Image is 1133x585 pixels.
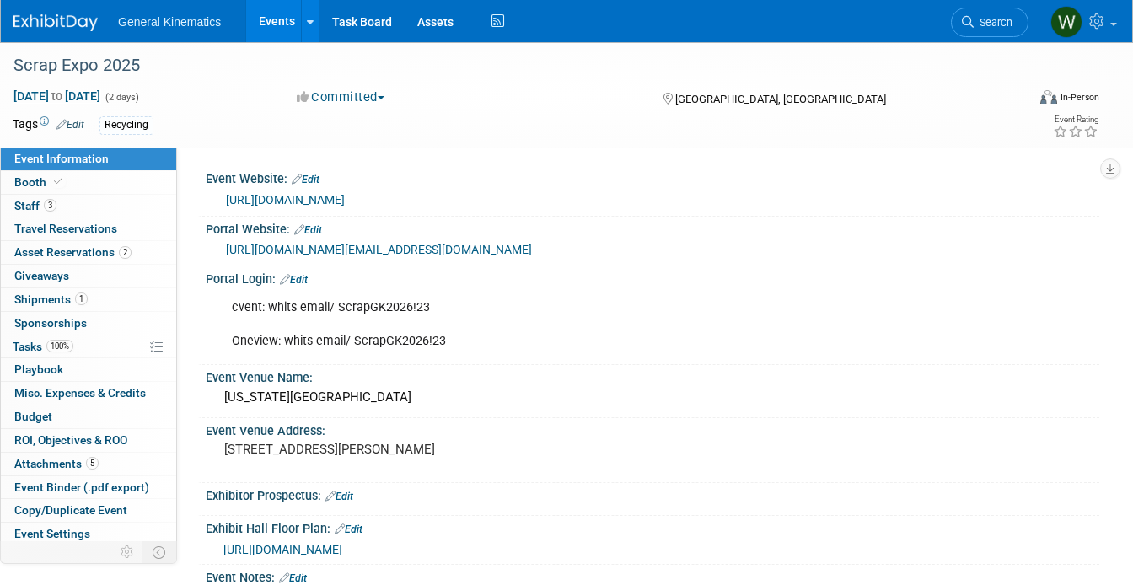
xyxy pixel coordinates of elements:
a: Copy/Duplicate Event [1,499,176,522]
span: 1 [75,292,88,305]
a: Misc. Expenses & Credits [1,382,176,405]
i: Booth reservation complete [54,177,62,186]
img: ExhibitDay [13,14,98,31]
td: Toggle Event Tabs [142,541,177,563]
a: Playbook [1,358,176,381]
div: cvent: whits email/ ScrapGK2026!23 Oneview: whits email/ ScrapGK2026!23 [220,291,925,358]
span: to [49,89,65,103]
span: [GEOGRAPHIC_DATA], [GEOGRAPHIC_DATA] [675,93,886,105]
pre: [STREET_ADDRESS][PERSON_NAME] [224,442,560,457]
a: Search [951,8,1028,37]
a: Sponsorships [1,312,176,335]
a: Tasks100% [1,335,176,358]
span: [DATE] [DATE] [13,89,101,104]
a: Giveaways [1,265,176,287]
div: Event Venue Name: [206,365,1099,386]
a: Staff3 [1,195,176,217]
div: Event Venue Address: [206,418,1099,439]
div: Scrap Expo 2025 [8,51,1007,81]
a: Booth [1,171,176,194]
a: Edit [294,224,322,236]
span: Attachments [14,457,99,470]
img: Whitney Swanson [1050,6,1082,38]
span: 5 [86,457,99,470]
span: Shipments [14,292,88,306]
a: Travel Reservations [1,217,176,240]
a: Event Settings [1,523,176,545]
span: Giveaways [14,269,69,282]
a: Event Binder (.pdf export) [1,476,176,499]
div: Exhibitor Prospectus: [206,483,1099,505]
span: Travel Reservations [14,222,117,235]
div: Exhibit Hall Floor Plan: [206,516,1099,538]
span: 2 [119,246,132,259]
a: Edit [335,523,362,535]
div: In-Person [1060,91,1099,104]
a: ROI, Objectives & ROO [1,429,176,452]
a: [URL][DOMAIN_NAME][EMAIL_ADDRESS][DOMAIN_NAME] [226,243,532,256]
td: Personalize Event Tab Strip [113,541,142,563]
a: Edit [325,491,353,502]
a: [URL][DOMAIN_NAME] [223,543,342,556]
span: Sponsorships [14,316,87,330]
span: Event Settings [14,527,90,540]
a: [URL][DOMAIN_NAME] [226,193,345,207]
span: Booth [14,175,66,189]
a: Edit [292,174,319,185]
div: Event Website: [206,166,1099,188]
div: Portal Login: [206,266,1099,288]
td: Tags [13,115,84,135]
a: Shipments1 [1,288,176,311]
span: Tasks [13,340,73,353]
span: Asset Reservations [14,245,132,259]
span: Copy/Duplicate Event [14,503,127,517]
a: Event Information [1,148,176,170]
a: Edit [280,274,308,286]
span: General Kinematics [118,15,221,29]
button: Committed [291,89,391,106]
div: Recycling [99,116,153,134]
img: Format-Inperson.png [1040,90,1057,104]
span: Staff [14,199,56,212]
span: Event Binder (.pdf export) [14,480,149,494]
a: Asset Reservations2 [1,241,176,264]
div: Portal Website: [206,217,1099,239]
span: 100% [46,340,73,352]
a: Attachments5 [1,453,176,475]
div: Event Format [939,88,1099,113]
a: Budget [1,405,176,428]
span: Playbook [14,362,63,376]
span: (2 days) [104,92,139,103]
span: Event Information [14,152,109,165]
div: Event Rating [1053,115,1098,124]
a: Edit [279,572,307,584]
span: ROI, Objectives & ROO [14,433,127,447]
a: Edit [56,119,84,131]
span: 3 [44,199,56,212]
span: Misc. Expenses & Credits [14,386,146,400]
span: Search [974,16,1012,29]
span: Budget [14,410,52,423]
div: [US_STATE][GEOGRAPHIC_DATA] [218,384,1087,411]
